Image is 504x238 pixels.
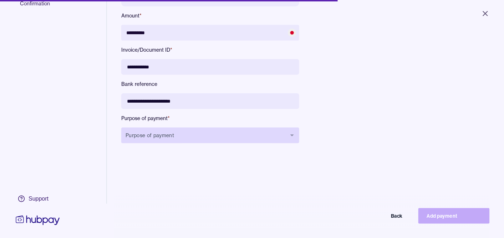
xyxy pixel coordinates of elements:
div: Support [29,195,49,203]
a: Support [14,191,61,206]
button: Purpose of payment [121,128,299,143]
label: Bank reference [121,81,299,88]
button: Back [340,208,411,224]
label: Invoice/Document ID [121,46,299,53]
label: Amount [121,12,299,19]
label: Purpose of payment [121,115,299,122]
button: Close [473,6,498,21]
